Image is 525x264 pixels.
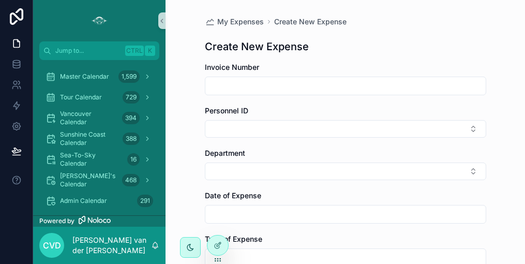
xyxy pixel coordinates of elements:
span: Sunshine Coast Calendar [60,130,118,147]
span: Master Calendar [60,72,109,81]
h1: Create New Expense [205,39,309,54]
a: Tour Calendar729 [39,88,159,107]
a: Create New Expense [274,17,347,27]
a: Master Calendar1,599 [39,67,159,86]
div: 291 [137,195,153,207]
div: 1,599 [118,70,140,83]
span: Vancouver Calendar [60,110,118,126]
div: 16 [127,153,140,166]
span: Type of Expense [205,234,262,243]
a: My Expenses [205,17,264,27]
a: Vancouver Calendar394 [39,109,159,127]
a: Sea-To-Sky Calendar16 [39,150,159,169]
a: Sunshine Coast Calendar388 [39,129,159,148]
span: Ctrl [125,46,144,56]
span: Admin Calendar [60,197,107,205]
p: [PERSON_NAME] van der [PERSON_NAME] [72,235,151,256]
span: K [146,47,154,55]
span: My Expenses [217,17,264,27]
a: Admin Calendar291 [39,192,159,210]
div: 394 [122,112,140,124]
a: Powered by [33,215,166,227]
div: scrollable content [33,60,166,215]
button: Jump to...CtrlK [39,41,159,60]
span: [PERSON_NAME]'s Calendar [60,172,118,188]
span: Tour Calendar [60,93,102,101]
span: Powered by [39,217,74,225]
div: 388 [123,133,140,145]
div: 729 [123,91,140,104]
span: Department [205,149,245,157]
img: App logo [91,12,108,29]
a: [PERSON_NAME]'s Calendar468 [39,171,159,189]
span: Sea-To-Sky Calendar [60,151,123,168]
span: Jump to... [55,47,121,55]
span: Date of Expense [205,191,261,200]
span: Invoice Number [205,63,259,71]
button: Select Button [205,120,486,138]
span: Personnel ID [205,106,248,115]
div: 468 [122,174,140,186]
span: Cvd [43,239,61,252]
button: Select Button [205,163,486,180]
